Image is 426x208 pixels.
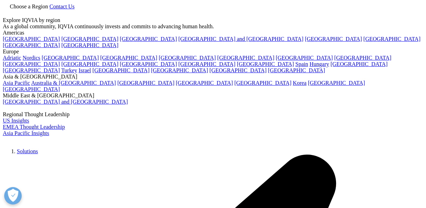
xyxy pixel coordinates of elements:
a: [GEOGRAPHIC_DATA] [217,55,274,61]
div: Americas [3,30,423,36]
a: Korea [293,80,307,86]
a: Spain [295,61,308,67]
div: As a global community, IQVIA continuously invests and commits to advancing human health. [3,23,423,30]
a: EMEA Thought Leadership [3,124,65,130]
a: [GEOGRAPHIC_DATA] [61,61,118,67]
a: Israel [79,67,91,73]
div: Asia & [GEOGRAPHIC_DATA] [3,74,423,80]
a: [GEOGRAPHIC_DATA] [209,67,266,73]
a: [GEOGRAPHIC_DATA] [92,67,149,73]
a: [GEOGRAPHIC_DATA] and [GEOGRAPHIC_DATA] [3,99,128,105]
div: Middle East & [GEOGRAPHIC_DATA] [3,92,423,99]
a: [GEOGRAPHIC_DATA] [3,67,60,73]
a: Turkey [61,67,77,73]
button: 打开偏好 [4,187,22,205]
a: [GEOGRAPHIC_DATA] [308,80,365,86]
a: US Insights [3,118,29,124]
a: Australia & [GEOGRAPHIC_DATA] [31,80,116,86]
a: [GEOGRAPHIC_DATA] [61,36,118,42]
a: [GEOGRAPHIC_DATA] [159,55,216,61]
a: Adriatic [3,55,21,61]
a: [GEOGRAPHIC_DATA] [100,55,157,61]
a: [GEOGRAPHIC_DATA] [363,36,420,42]
a: [GEOGRAPHIC_DATA] [120,36,177,42]
a: [GEOGRAPHIC_DATA] [268,67,325,73]
a: [GEOGRAPHIC_DATA] [120,61,177,67]
a: [GEOGRAPHIC_DATA] [178,61,235,67]
a: [GEOGRAPHIC_DATA] and [GEOGRAPHIC_DATA] [178,36,303,42]
a: Contact Us [49,3,75,9]
a: [GEOGRAPHIC_DATA] [117,80,174,86]
a: [GEOGRAPHIC_DATA] [305,36,362,42]
a: [GEOGRAPHIC_DATA] [3,36,60,42]
a: [GEOGRAPHIC_DATA] [42,55,99,61]
a: Solutions [17,154,38,159]
a: [GEOGRAPHIC_DATA] [3,42,60,48]
a: Hungary [309,61,329,67]
div: Europe [3,49,423,55]
a: Asia Pacific [3,80,30,86]
a: Nordics [22,55,40,61]
div: Explore IQVIA by region [3,17,423,23]
a: [GEOGRAPHIC_DATA] [330,61,387,67]
a: [GEOGRAPHIC_DATA] [151,67,208,73]
a: [GEOGRAPHIC_DATA] [237,61,294,67]
a: [GEOGRAPHIC_DATA] [61,42,118,48]
img: IQVIA Healthcare Information Technology and Pharma Clinical Research Company [3,136,59,147]
a: [GEOGRAPHIC_DATA] [234,80,291,86]
span: Choose a Region [10,3,48,9]
a: [GEOGRAPHIC_DATA] [3,86,60,92]
div: Regional Thought Leadership [3,111,423,118]
a: [GEOGRAPHIC_DATA] [3,61,60,67]
a: [GEOGRAPHIC_DATA] [334,55,391,61]
a: Asia Pacific Insights [3,130,49,136]
a: [GEOGRAPHIC_DATA] [176,80,233,86]
a: [GEOGRAPHIC_DATA] [276,55,333,61]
